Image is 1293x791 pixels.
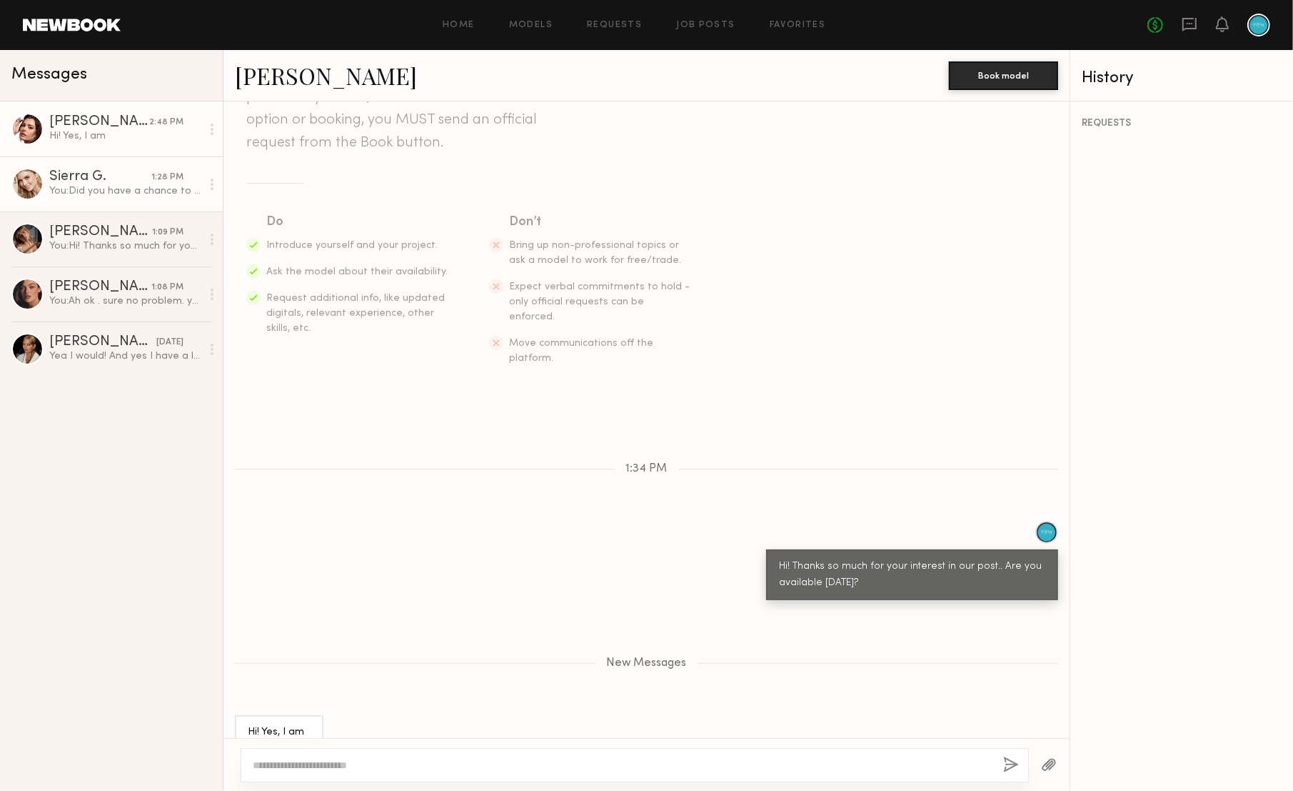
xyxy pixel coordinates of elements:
[156,336,183,349] div: [DATE]
[509,21,553,30] a: Models
[626,463,668,475] span: 1:34 PM
[49,170,151,184] div: Sierra G.
[779,559,1045,592] div: Hi! Thanks so much for your interest in our post.. Are you available [DATE]?
[1082,119,1282,129] div: REQUESTS
[149,116,183,129] div: 2:48 PM
[587,21,642,30] a: Requests
[11,66,87,83] span: Messages
[49,225,152,239] div: [PERSON_NAME]
[151,281,183,294] div: 1:08 PM
[49,280,151,294] div: [PERSON_NAME]
[509,241,681,265] span: Bring up non-professional topics or ask a model to work for free/trade.
[235,60,417,91] a: [PERSON_NAME]
[509,282,690,322] span: Expect verbal commitments to hold - only official requests can be enforced.
[266,294,445,333] span: Request additional info, like updated digitals, relevant experience, other skills, etc.
[443,21,475,30] a: Home
[49,335,156,349] div: [PERSON_NAME]
[248,725,311,741] div: Hi! Yes, I am
[1082,70,1282,86] div: History
[949,69,1058,81] a: Book model
[676,21,735,30] a: Job Posts
[49,239,201,253] div: You: Hi! Thanks so much for your interest in our post.. Are you available [DATE]?
[266,267,448,277] span: Ask the model about their availability.
[49,115,149,129] div: [PERSON_NAME]
[266,212,449,232] div: Do
[509,212,692,232] div: Don’t
[49,294,201,308] div: You: Ah ok . sure no problem. yeah pasadena is far.
[770,21,826,30] a: Favorites
[607,657,687,670] span: New Messages
[266,241,438,250] span: Introduce yourself and your project.
[49,184,201,198] div: You: Did you have a chance to read through our job post? The shoot will be about 4 hours -5 hrs m...
[949,61,1058,90] button: Book model
[509,339,653,363] span: Move communications off the platform.
[152,226,183,239] div: 1:09 PM
[49,129,201,143] div: Hi! Yes, I am
[49,349,201,363] div: Yea I would! And yes I have a lot of experience speaking on camera!
[151,171,183,184] div: 1:28 PM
